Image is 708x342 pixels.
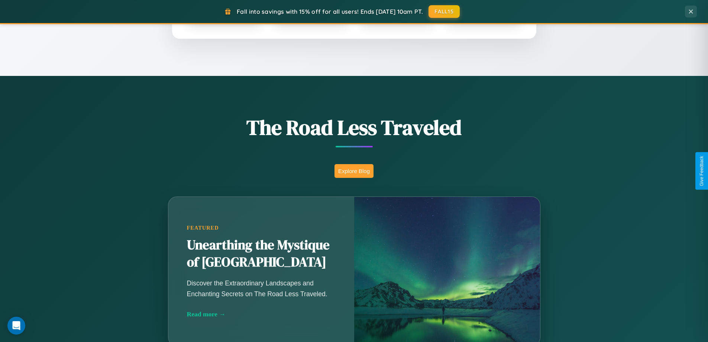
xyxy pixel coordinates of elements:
h1: The Road Less Traveled [131,113,577,142]
p: Discover the Extraordinary Landscapes and Enchanting Secrets on The Road Less Traveled. [187,278,336,299]
span: Fall into savings with 15% off for all users! Ends [DATE] 10am PT. [237,8,423,15]
div: Give Feedback [699,156,704,186]
button: Explore Blog [334,164,374,178]
button: FALL15 [429,5,460,18]
div: Featured [187,225,336,231]
div: Read more → [187,310,336,318]
h2: Unearthing the Mystique of [GEOGRAPHIC_DATA] [187,237,336,271]
div: Open Intercom Messenger [7,317,25,335]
